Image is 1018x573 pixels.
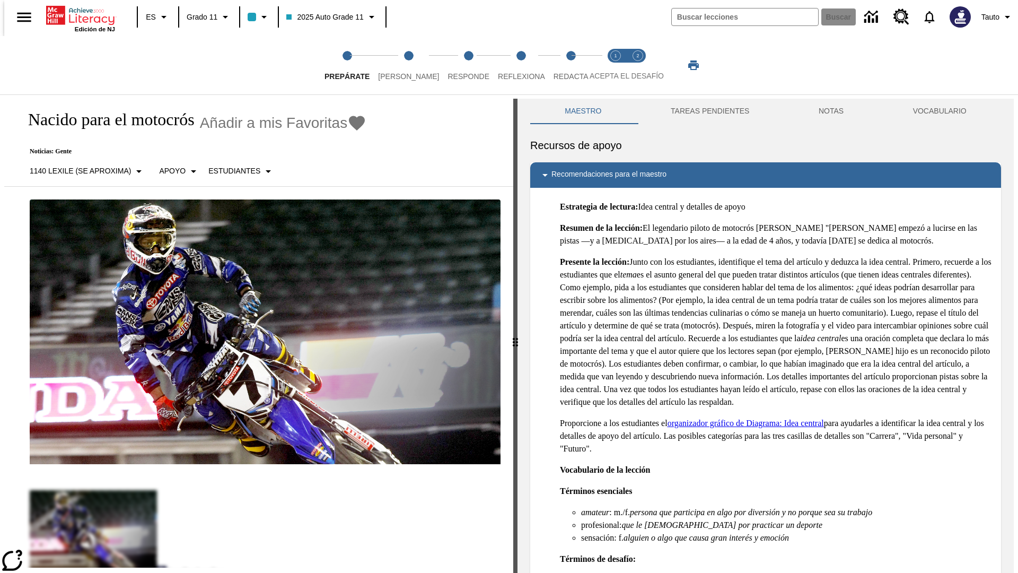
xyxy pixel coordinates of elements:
button: Perfil/Configuración [977,7,1018,27]
span: Grado 11 [187,12,217,23]
em: idea central [801,334,841,343]
button: NOTAS [784,99,879,124]
p: 1140 Lexile (Se aproxima) [30,166,131,177]
button: Lee step 2 of 5 [370,36,447,94]
button: VOCABULARIO [878,99,1001,124]
p: Proporcione a los estudiantes el para ayudarles a identificar la idea central y los detalles de a... [560,417,993,455]
p: Recomendaciones para el maestro [551,169,666,181]
button: Añadir a mis Favoritas - Nacido para el motocrós [200,114,367,132]
p: Estudiantes [208,166,260,177]
em: amateur [581,508,609,517]
button: Lenguaje: ES, Selecciona un idioma [141,7,175,27]
button: Seleccionar estudiante [204,162,279,181]
div: reading [4,99,513,568]
input: Buscar campo [672,8,818,25]
h1: Nacido para el motocrós [17,110,195,129]
button: Reflexiona step 4 of 5 [489,36,554,94]
div: activity [517,99,1014,573]
span: Tauto [981,12,999,23]
a: Centro de recursos, Se abrirá en una pestaña nueva. [887,3,916,31]
span: Redacta [554,72,589,81]
span: ES [146,12,156,23]
a: Centro de información [858,3,887,32]
span: Responde [447,72,489,81]
div: Portada [46,4,115,32]
div: Instructional Panel Tabs [530,99,1001,124]
button: Clase: 2025 Auto Grade 11, Selecciona una clase [282,7,382,27]
button: El color de la clase es azul claro. Cambiar el color de la clase. [243,7,275,27]
span: Prepárate [324,72,370,81]
text: 1 [614,53,617,58]
span: Edición de NJ [75,26,115,32]
button: Maestro [530,99,636,124]
strong: Términos de desafío: [560,554,636,563]
h6: Recursos de apoyo [530,137,1001,154]
li: profesional: [581,519,993,532]
button: Tipo de apoyo, Apoyo [155,162,204,181]
p: Junto con los estudiantes, identifique el tema del artículo y deduzca la idea central. Primero, r... [560,256,993,409]
span: Añadir a mis Favoritas [200,115,348,132]
button: Redacta step 5 of 5 [545,36,597,94]
button: Abrir el menú lateral [8,2,40,33]
p: Apoyo [159,166,186,177]
button: Acepta el desafío contesta step 2 of 2 [622,36,653,94]
strong: Presente la lección: [560,257,629,266]
li: sensación: f. [581,532,993,544]
p: Noticias: Gente [17,147,366,155]
li: : m./f. [581,506,993,519]
span: 2025 Auto Grade 11 [286,12,363,23]
strong: Resumen de la lección: [560,223,643,232]
p: Idea central y detalles de apoyo [560,201,993,213]
a: Notificaciones [916,3,943,31]
button: TAREAS PENDIENTES [636,99,784,124]
img: El corredor de motocrós James Stewart vuela por los aires en su motocicleta de montaña [30,199,501,465]
button: Acepta el desafío lee step 1 of 2 [600,36,631,94]
button: Seleccione Lexile, 1140 Lexile (Se aproxima) [25,162,150,181]
a: organizador gráfico de Diagrama: Idea central [668,419,824,428]
img: Avatar [950,6,971,28]
div: Recomendaciones para el maestro [530,162,1001,188]
button: Imprimir [677,56,710,75]
strong: Estrategia de lectura: [560,202,638,211]
span: [PERSON_NAME] [378,72,439,81]
button: Escoja un nuevo avatar [943,3,977,31]
em: alguien o algo que causa gran interés y emoción [624,533,789,542]
em: que le [DEMOGRAPHIC_DATA] por practicar un deporte [621,520,822,529]
span: ACEPTA EL DESAFÍO [590,72,664,80]
p: El legendario piloto de motocrós [PERSON_NAME] "[PERSON_NAME] empezó a lucirse en las pistas —y a... [560,222,993,247]
em: persona que participa en algo por diversión y no porque sea su trabajo [630,508,872,517]
button: Prepárate step 1 of 5 [316,36,378,94]
text: 2 [636,53,639,58]
span: Reflexiona [498,72,545,81]
div: Pulsa la tecla de intro o la barra espaciadora y luego presiona las flechas de derecha e izquierd... [513,99,517,573]
strong: Términos esenciales [560,487,632,496]
em: tema [620,270,637,279]
strong: Vocabulario de la lección [560,465,651,474]
button: Responde step 3 of 5 [439,36,498,94]
button: Grado: Grado 11, Elige un grado [182,7,236,27]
